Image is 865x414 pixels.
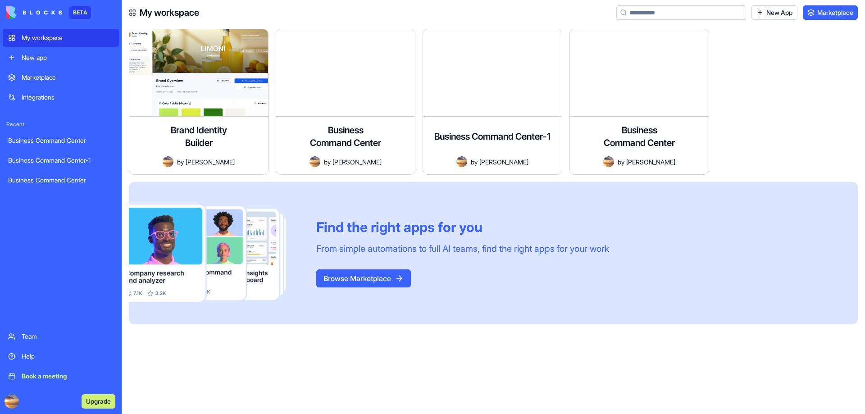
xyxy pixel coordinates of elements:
span: [PERSON_NAME] [186,157,235,167]
div: Team [22,332,114,341]
a: Business Command Center [3,171,119,189]
a: Marketplace [803,5,858,20]
a: Browse Marketplace [316,274,411,283]
div: Help [22,352,114,361]
span: by [471,157,478,167]
a: BETA [6,6,91,19]
div: Integrations [22,93,114,102]
a: New app [3,49,119,67]
img: Avatar [163,156,173,167]
a: Business Command Center [3,132,119,150]
span: by [618,157,624,167]
a: Book a meeting [3,367,119,385]
div: Business Command Center-1 [8,156,114,165]
div: New app [22,53,114,62]
div: Marketplace [22,73,114,82]
a: Business Command Center-1 [3,151,119,169]
div: Book a meeting [22,372,114,381]
a: Brand Identity BuilderAvatarby[PERSON_NAME] [129,29,269,175]
div: Business Command Center [8,136,114,145]
a: Business Command CenterAvatarby[PERSON_NAME] [569,29,709,175]
img: ACg8ocITS3TDUYq4AfWM5-F7x6DCDXwDepHSOtlnKrYXL0UZ1VAnXEPBeQ=s96-c [5,394,19,409]
a: Marketplace [3,68,119,86]
span: [PERSON_NAME] [332,157,382,167]
a: Help [3,347,119,365]
h4: My workspace [140,6,199,19]
a: Business Command CenterAvatarby[PERSON_NAME] [276,29,415,175]
h4: Business Command Center [603,124,675,149]
a: My workspace [3,29,119,47]
a: Upgrade [82,396,115,405]
span: by [324,157,331,167]
span: [PERSON_NAME] [479,157,528,167]
a: Business Command Center-1Avatarby[PERSON_NAME] [423,29,562,175]
img: Avatar [310,156,320,167]
div: Find the right apps for you [316,219,609,235]
div: From simple automations to full AI teams, find the right apps for your work [316,242,609,255]
span: Recent [3,121,119,128]
h4: Business Command Center [310,124,382,149]
button: Browse Marketplace [316,269,411,287]
span: [PERSON_NAME] [626,157,675,167]
button: Upgrade [82,394,115,409]
h4: Brand Identity Builder [163,124,235,149]
img: logo [6,6,62,19]
div: Business Command Center [8,176,114,185]
a: New App [751,5,797,20]
a: Team [3,328,119,346]
div: BETA [69,6,91,19]
div: My workspace [22,33,114,42]
h4: Business Command Center-1 [434,130,551,143]
span: by [177,157,184,167]
img: Avatar [456,156,467,167]
a: Integrations [3,88,119,106]
img: Avatar [603,156,614,167]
